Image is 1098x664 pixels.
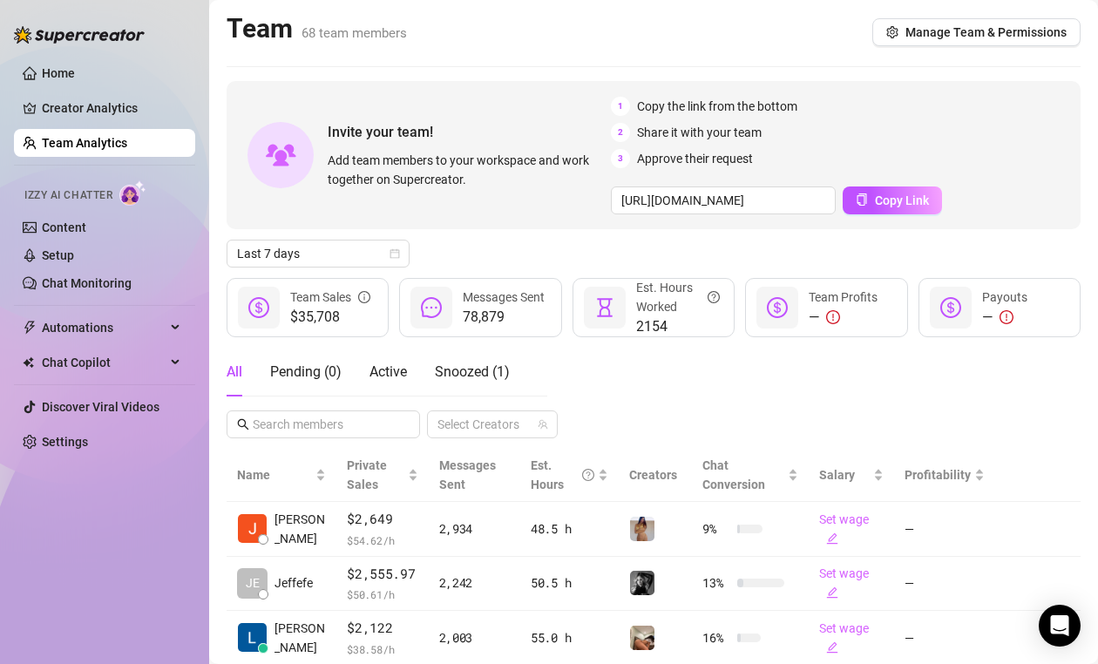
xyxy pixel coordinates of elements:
[42,276,132,290] a: Chat Monitoring
[611,97,630,116] span: 1
[23,356,34,369] img: Chat Copilot
[594,297,615,318] span: hourglass
[905,25,1067,39] span: Manage Team & Permissions
[358,288,370,307] span: info-circle
[238,623,267,652] img: Lara Clyde
[637,97,797,116] span: Copy the link from the bottom
[819,512,869,545] a: Set wageedit
[253,415,396,434] input: Search members
[826,532,838,545] span: edit
[531,519,608,539] div: 48.5 h
[347,640,417,658] span: $ 38.58 /h
[531,573,608,593] div: 50.5 h
[227,362,242,383] div: All
[767,297,788,318] span: dollar-circle
[708,278,720,316] span: question-circle
[439,458,496,491] span: Messages Sent
[347,618,417,639] span: $2,122
[630,626,654,650] img: Chloe (VIP)
[630,571,654,595] img: Kennedy (VIP)
[270,362,342,383] div: Pending ( 0 )
[237,418,249,430] span: search
[982,290,1027,304] span: Payouts
[227,449,336,502] th: Name
[702,458,765,491] span: Chat Conversion
[819,621,869,654] a: Set wageedit
[463,307,545,328] span: 78,879
[347,586,417,603] span: $ 50.61 /h
[390,248,400,259] span: calendar
[237,465,312,484] span: Name
[42,248,74,262] a: Setup
[531,456,594,494] div: Est. Hours
[619,449,692,502] th: Creators
[328,121,611,143] span: Invite your team!
[274,510,326,548] span: [PERSON_NAME]
[42,220,86,234] a: Content
[42,94,181,122] a: Creator Analytics
[894,502,995,557] td: —
[119,180,146,206] img: AI Chatter
[347,509,417,530] span: $2,649
[238,514,267,543] img: Josua Escabarte
[1039,605,1081,647] div: Open Intercom Messenger
[24,187,112,204] span: Izzy AI Chatter
[826,586,838,599] span: edit
[637,123,762,142] span: Share it with your team
[347,458,387,491] span: Private Sales
[42,314,166,342] span: Automations
[302,25,407,41] span: 68 team members
[421,297,442,318] span: message
[439,628,510,647] div: 2,003
[538,419,548,430] span: team
[630,517,654,541] img: Georgia (VIP)
[274,619,326,657] span: [PERSON_NAME]
[290,288,370,307] div: Team Sales
[227,12,407,45] h2: Team
[856,193,868,206] span: copy
[248,297,269,318] span: dollar-circle
[636,278,720,316] div: Est. Hours Worked
[905,468,971,482] span: Profitability
[435,363,510,380] span: Snoozed ( 1 )
[826,310,840,324] span: exclamation-circle
[940,297,961,318] span: dollar-circle
[843,186,942,214] button: Copy Link
[872,18,1081,46] button: Manage Team & Permissions
[328,151,604,189] span: Add team members to your workspace and work together on Supercreator.
[886,26,898,38] span: setting
[347,532,417,549] span: $ 54.62 /h
[439,519,510,539] div: 2,934
[246,573,260,593] span: JE
[894,557,995,612] td: —
[42,66,75,80] a: Home
[819,468,855,482] span: Salary
[636,316,720,337] span: 2154
[809,290,878,304] span: Team Profits
[42,136,127,150] a: Team Analytics
[463,290,545,304] span: Messages Sent
[809,307,878,328] div: —
[702,519,730,539] span: 9 %
[702,573,730,593] span: 13 %
[42,435,88,449] a: Settings
[611,123,630,142] span: 2
[875,193,929,207] span: Copy Link
[637,149,753,168] span: Approve their request
[290,307,370,328] span: $35,708
[702,628,730,647] span: 16 %
[582,456,594,494] span: question-circle
[982,307,1027,328] div: —
[347,564,417,585] span: $2,555.97
[439,573,510,593] div: 2,242
[1000,310,1013,324] span: exclamation-circle
[611,149,630,168] span: 3
[23,321,37,335] span: thunderbolt
[42,349,166,376] span: Chat Copilot
[42,400,159,414] a: Discover Viral Videos
[274,573,313,593] span: Jeffefe
[819,566,869,600] a: Set wageedit
[531,628,608,647] div: 55.0 h
[369,363,407,380] span: Active
[826,641,838,654] span: edit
